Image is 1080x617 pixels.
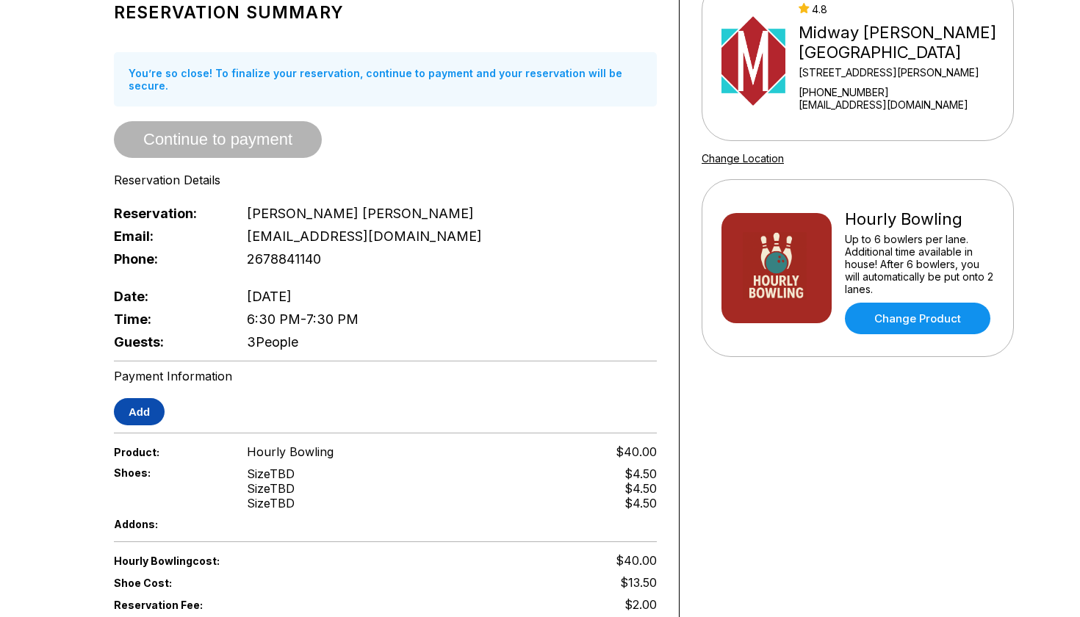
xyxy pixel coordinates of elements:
[114,398,165,425] button: Add
[620,575,657,590] span: $13.50
[799,98,1007,111] a: [EMAIL_ADDRESS][DOMAIN_NAME]
[247,251,321,267] span: 2678841140
[114,289,223,304] span: Date:
[799,86,1007,98] div: [PHONE_NUMBER]
[247,481,295,496] div: Size TBD
[114,52,657,107] div: You’re so close! To finalize your reservation, continue to payment and your reservation will be s...
[624,496,657,510] div: $4.50
[114,2,657,23] h1: Reservation Summary
[721,6,785,116] img: Midway Bowling - Carlisle
[799,23,1007,62] div: Midway [PERSON_NAME][GEOGRAPHIC_DATA]
[247,206,474,221] span: [PERSON_NAME] [PERSON_NAME]
[799,66,1007,79] div: [STREET_ADDRESS][PERSON_NAME]
[247,444,334,459] span: Hourly Bowling
[114,334,223,350] span: Guests:
[721,213,832,323] img: Hourly Bowling
[247,496,295,510] div: Size TBD
[114,446,223,458] span: Product:
[114,466,223,479] span: Shoes:
[114,555,386,567] span: Hourly Bowling cost:
[114,251,223,267] span: Phone:
[624,466,657,481] div: $4.50
[845,233,994,295] div: Up to 6 bowlers per lane. Additional time available in house! After 6 bowlers, you will automatic...
[624,597,657,612] span: $2.00
[114,518,223,530] span: Addons:
[114,173,657,187] div: Reservation Details
[624,481,657,496] div: $4.50
[616,444,657,459] span: $40.00
[247,228,482,244] span: [EMAIL_ADDRESS][DOMAIN_NAME]
[247,289,292,304] span: [DATE]
[114,599,386,611] span: Reservation Fee:
[247,334,298,350] span: 3 People
[845,303,990,334] a: Change Product
[616,553,657,568] span: $40.00
[114,369,657,383] div: Payment Information
[114,228,223,244] span: Email:
[247,311,359,327] span: 6:30 PM - 7:30 PM
[799,3,1007,15] div: 4.8
[702,152,784,165] a: Change Location
[845,209,994,229] div: Hourly Bowling
[114,577,223,589] span: Shoe Cost:
[114,311,223,327] span: Time:
[247,466,295,481] div: Size TBD
[114,206,223,221] span: Reservation:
